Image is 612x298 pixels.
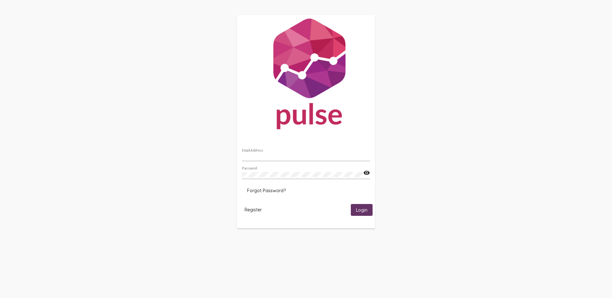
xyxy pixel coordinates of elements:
img: Pulse For Good Logo [237,15,375,136]
span: Register [245,207,262,213]
mat-icon: visibility [363,169,370,177]
button: Login [351,204,373,216]
button: Register [239,204,267,216]
button: Forgot Password? [242,185,291,196]
span: Login [356,207,367,213]
span: Forgot Password? [247,188,286,193]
